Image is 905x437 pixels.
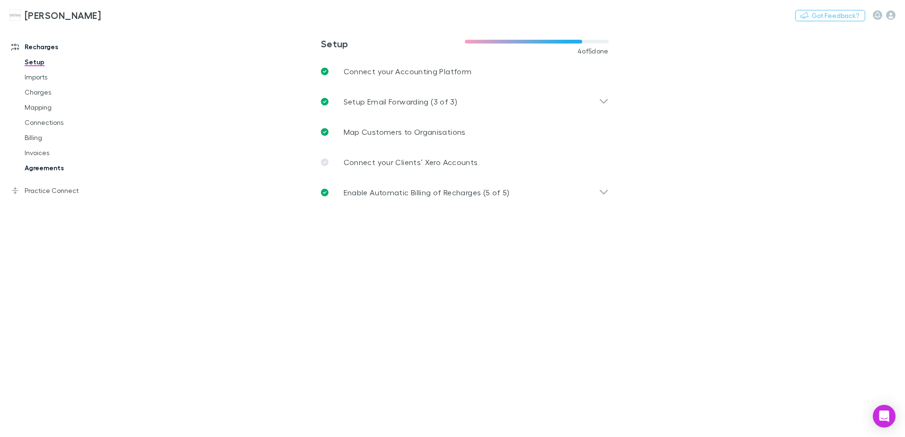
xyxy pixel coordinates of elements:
a: Recharges [2,39,128,54]
p: Connect your Clients’ Xero Accounts [344,157,478,168]
div: Setup Email Forwarding (3 of 3) [313,87,616,117]
img: Hales Douglass's Logo [9,9,21,21]
p: Connect your Accounting Platform [344,66,472,77]
a: Setup [15,54,128,70]
p: Setup Email Forwarding (3 of 3) [344,96,457,107]
div: Open Intercom Messenger [873,405,896,428]
a: Connections [15,115,128,130]
a: Imports [15,70,128,85]
a: Invoices [15,145,128,160]
a: Agreements [15,160,128,175]
a: Map Customers to Organisations [313,117,616,147]
h3: [PERSON_NAME] [25,9,101,21]
a: Charges [15,85,128,100]
p: Enable Automatic Billing of Recharges (5 of 5) [344,187,510,198]
p: Map Customers to Organisations [344,126,466,138]
button: Got Feedback? [795,10,865,21]
span: 4 of 5 done [577,47,609,55]
a: Mapping [15,100,128,115]
a: Billing [15,130,128,145]
a: Connect your Accounting Platform [313,56,616,87]
a: Practice Connect [2,183,128,198]
a: Connect your Clients’ Xero Accounts [313,147,616,177]
div: Enable Automatic Billing of Recharges (5 of 5) [313,177,616,208]
a: [PERSON_NAME] [4,4,106,26]
h3: Setup [321,38,465,49]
